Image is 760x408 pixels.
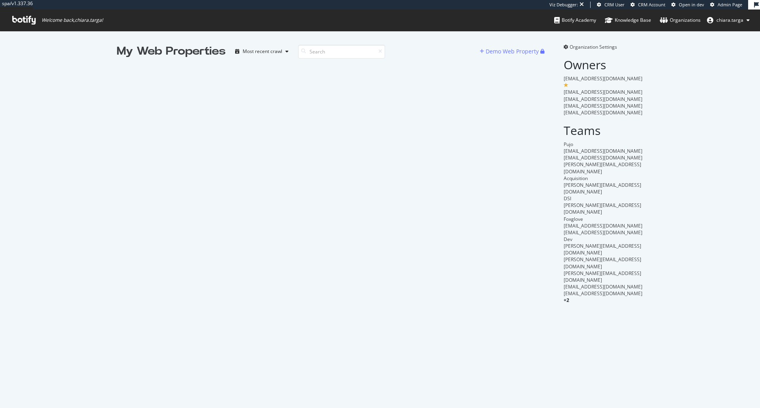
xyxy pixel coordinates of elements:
span: CRM Account [638,2,665,8]
div: Organizations [660,16,701,24]
span: [EMAIL_ADDRESS][DOMAIN_NAME] [564,89,642,95]
div: Botify Academy [554,16,596,24]
div: Dev [564,236,643,243]
span: [PERSON_NAME][EMAIL_ADDRESS][DOMAIN_NAME] [564,243,641,256]
span: [PERSON_NAME][EMAIL_ADDRESS][DOMAIN_NAME] [564,182,641,195]
span: [EMAIL_ADDRESS][DOMAIN_NAME] [564,102,642,109]
span: CRM User [604,2,625,8]
a: CRM User [597,2,625,8]
button: Demo Web Property [480,45,540,58]
div: Most recent crawl [243,49,282,54]
span: Open in dev [679,2,704,8]
span: [EMAIL_ADDRESS][DOMAIN_NAME] [564,148,642,154]
h2: Owners [564,58,643,71]
span: chiara.targa [716,17,743,23]
span: [PERSON_NAME][EMAIL_ADDRESS][DOMAIN_NAME] [564,161,641,175]
span: + 2 [564,297,569,304]
a: Admin Page [710,2,742,8]
span: [EMAIL_ADDRESS][DOMAIN_NAME] [564,96,642,102]
button: chiara.targa [701,14,756,27]
a: Botify Academy [554,9,596,31]
button: Most recent crawl [232,45,292,58]
div: Acquisition [564,175,643,182]
span: [EMAIL_ADDRESS][DOMAIN_NAME] [564,222,642,229]
h2: Teams [564,124,643,137]
span: Welcome back, chiara.targa ! [42,17,103,23]
a: Open in dev [671,2,704,8]
div: DSI [564,195,643,202]
span: [EMAIL_ADDRESS][DOMAIN_NAME] [564,290,642,297]
div: Viz Debugger: [549,2,578,8]
span: [EMAIL_ADDRESS][DOMAIN_NAME] [564,75,642,82]
span: [EMAIL_ADDRESS][DOMAIN_NAME] [564,109,642,116]
div: Demo Web Property [486,47,539,55]
a: CRM Account [631,2,665,8]
span: [PERSON_NAME][EMAIL_ADDRESS][DOMAIN_NAME] [564,202,641,215]
div: Knowledge Base [605,16,651,24]
span: [EMAIL_ADDRESS][DOMAIN_NAME] [564,283,642,290]
span: Organization Settings [570,44,617,50]
a: Knowledge Base [605,9,651,31]
div: Pujo [564,141,643,148]
input: Search [298,45,385,59]
span: Admin Page [718,2,742,8]
div: Foxglove [564,216,643,222]
span: [EMAIL_ADDRESS][DOMAIN_NAME] [564,154,642,161]
a: Demo Web Property [480,48,540,55]
span: [PERSON_NAME][EMAIL_ADDRESS][DOMAIN_NAME] [564,270,641,283]
span: [EMAIL_ADDRESS][DOMAIN_NAME] [564,229,642,236]
div: My Web Properties [117,44,226,59]
span: [PERSON_NAME][EMAIL_ADDRESS][DOMAIN_NAME] [564,256,641,269]
a: Organizations [660,9,701,31]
